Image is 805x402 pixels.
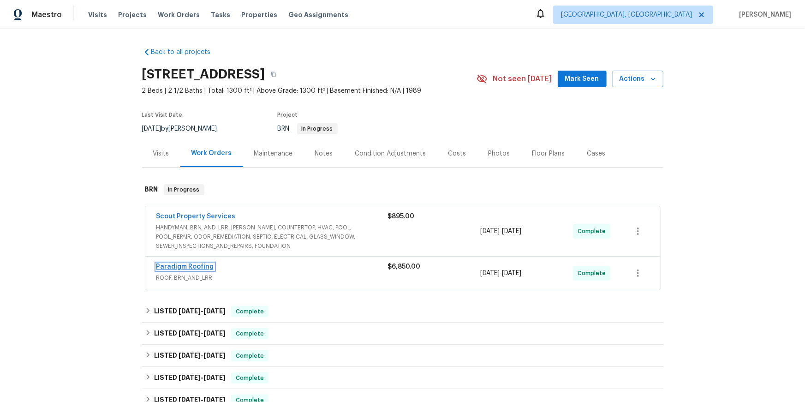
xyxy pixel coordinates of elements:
[448,149,466,158] div: Costs
[179,330,226,336] span: -
[558,71,607,88] button: Mark Seen
[232,307,268,316] span: Complete
[142,112,183,118] span: Last Visit Date
[142,323,663,345] div: LISTED [DATE]-[DATE]Complete
[232,351,268,360] span: Complete
[288,10,348,19] span: Geo Assignments
[88,10,107,19] span: Visits
[278,126,338,132] span: BRN
[118,10,147,19] span: Projects
[232,373,268,383] span: Complete
[502,270,521,276] span: [DATE]
[179,352,226,359] span: -
[480,227,521,236] span: -
[142,367,663,389] div: LISTED [DATE]-[DATE]Complete
[578,269,609,278] span: Complete
[142,300,663,323] div: LISTED [DATE]-[DATE]Complete
[265,66,282,83] button: Copy Address
[620,73,656,85] span: Actions
[179,308,201,314] span: [DATE]
[31,10,62,19] span: Maestro
[489,149,510,158] div: Photos
[165,185,203,194] span: In Progress
[179,374,201,381] span: [DATE]
[142,123,228,134] div: by [PERSON_NAME]
[142,70,265,79] h2: [STREET_ADDRESS]
[480,270,500,276] span: [DATE]
[612,71,663,88] button: Actions
[142,48,231,57] a: Back to all projects
[191,149,232,158] div: Work Orders
[480,228,500,234] span: [DATE]
[355,149,426,158] div: Condition Adjustments
[254,149,293,158] div: Maintenance
[388,213,415,220] span: $895.00
[158,10,200,19] span: Work Orders
[142,126,161,132] span: [DATE]
[142,175,663,204] div: BRN In Progress
[203,308,226,314] span: [DATE]
[179,374,226,381] span: -
[156,273,388,282] span: ROOF, BRN_AND_LRR
[241,10,277,19] span: Properties
[388,264,421,270] span: $6,850.00
[203,330,226,336] span: [DATE]
[480,269,521,278] span: -
[561,10,692,19] span: [GEOGRAPHIC_DATA], [GEOGRAPHIC_DATA]
[565,73,599,85] span: Mark Seen
[532,149,565,158] div: Floor Plans
[142,345,663,367] div: LISTED [DATE]-[DATE]Complete
[315,149,333,158] div: Notes
[203,374,226,381] span: [DATE]
[211,12,230,18] span: Tasks
[142,86,477,96] span: 2 Beds | 2 1/2 Baths | Total: 1300 ft² | Above Grade: 1300 ft² | Basement Finished: N/A | 1989
[203,352,226,359] span: [DATE]
[578,227,609,236] span: Complete
[298,126,337,132] span: In Progress
[154,372,226,384] h6: LISTED
[154,350,226,361] h6: LISTED
[156,223,388,251] span: HANDYMAN, BRN_AND_LRR, [PERSON_NAME], COUNTERTOP, HVAC, POOL, POOL_REPAIR, ODOR_REMEDIATION, SEPT...
[587,149,606,158] div: Cases
[502,228,521,234] span: [DATE]
[154,306,226,317] h6: LISTED
[179,330,201,336] span: [DATE]
[179,352,201,359] span: [DATE]
[735,10,791,19] span: [PERSON_NAME]
[156,213,236,220] a: Scout Property Services
[278,112,298,118] span: Project
[179,308,226,314] span: -
[493,74,552,84] span: Not seen [DATE]
[232,329,268,338] span: Complete
[156,264,214,270] a: Paradigm Roofing
[153,149,169,158] div: Visits
[154,328,226,339] h6: LISTED
[145,184,158,195] h6: BRN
